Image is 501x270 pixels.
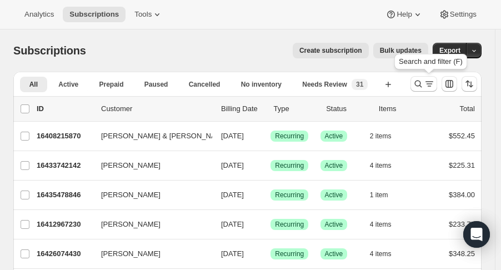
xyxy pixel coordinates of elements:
span: Prepaid [99,80,124,89]
button: More views [20,94,78,106]
span: [PERSON_NAME] & [PERSON_NAME] [101,131,229,142]
span: [DATE] [221,249,244,258]
p: Billing Date [221,103,265,114]
span: $225.31 [449,161,475,169]
button: 4 items [370,158,404,173]
span: Subscriptions [13,44,86,57]
span: Create subscription [299,46,362,55]
button: [PERSON_NAME] [94,245,206,263]
span: Recurring [275,161,304,170]
span: Recurring [275,132,304,141]
button: Create new view [379,77,397,92]
div: Items [379,103,423,114]
p: Total [460,103,475,114]
div: 16435478846[PERSON_NAME][DATE]SuccessRecurringSuccessActive1 item$384.00 [37,187,475,203]
p: 16435478846 [37,189,92,201]
button: Sort the results [462,76,477,92]
div: IDCustomerBilling DateTypeStatusItemsTotal [37,103,475,114]
button: Analytics [18,7,61,22]
span: [DATE] [221,161,244,169]
span: Recurring [275,249,304,258]
span: [PERSON_NAME] [101,248,161,259]
span: [PERSON_NAME] [101,160,161,171]
span: Active [58,80,78,89]
p: 16426074430 [37,248,92,259]
button: 2 items [370,128,404,144]
span: [DATE] [221,220,244,228]
button: 4 items [370,217,404,232]
span: No inventory [241,80,282,89]
button: Bulk updates [373,43,428,58]
button: Help [379,7,429,22]
button: 4 items [370,246,404,262]
div: 16412967230[PERSON_NAME][DATE]SuccessRecurringSuccessActive4 items$233.75 [37,217,475,232]
button: [PERSON_NAME] [94,157,206,174]
span: 1 item [370,191,388,199]
button: Export [433,43,467,58]
span: Tools [134,10,152,19]
div: 16426074430[PERSON_NAME][DATE]SuccessRecurringSuccessActive4 items$348.25 [37,246,475,262]
div: Type [274,103,318,114]
span: Export [439,46,460,55]
p: ID [37,103,92,114]
div: Open Intercom Messenger [463,221,490,248]
p: Status [326,103,370,114]
span: Active [325,161,343,170]
button: Settings [432,7,483,22]
button: 1 item [370,187,400,203]
button: Customize table column order and visibility [442,76,457,92]
span: Recurring [275,220,304,229]
span: $233.75 [449,220,475,228]
span: 4 items [370,161,392,170]
span: $552.45 [449,132,475,140]
button: Create subscription [293,43,369,58]
button: Tools [128,7,169,22]
span: Subscriptions [69,10,119,19]
div: 16433742142[PERSON_NAME][DATE]SuccessRecurringSuccessActive4 items$225.31 [37,158,475,173]
button: [PERSON_NAME] & [PERSON_NAME] [94,127,206,145]
span: Bulk updates [380,46,422,55]
span: Settings [450,10,477,19]
span: Active [325,132,343,141]
span: 4 items [370,249,392,258]
button: Search and filter results [410,76,437,92]
span: 31 [356,80,363,89]
span: Analytics [24,10,54,19]
span: All [29,80,38,89]
span: Active [325,249,343,258]
p: 16408215870 [37,131,92,142]
div: 16408215870[PERSON_NAME] & [PERSON_NAME][DATE]SuccessRecurringSuccessActive2 items$552.45 [37,128,475,144]
span: [DATE] [221,191,244,199]
span: Active [325,191,343,199]
span: Active [325,220,343,229]
p: 16433742142 [37,160,92,171]
span: [DATE] [221,132,244,140]
span: 4 items [370,220,392,229]
span: Paused [144,80,168,89]
span: $384.00 [449,191,475,199]
span: [PERSON_NAME] [101,189,161,201]
span: Needs Review [302,80,347,89]
p: Customer [101,103,212,114]
span: Cancelled [189,80,221,89]
span: 2 items [370,132,392,141]
p: 16412967230 [37,219,92,230]
span: Help [397,10,412,19]
button: [PERSON_NAME] [94,186,206,204]
span: $348.25 [449,249,475,258]
span: Recurring [275,191,304,199]
span: [PERSON_NAME] [101,219,161,230]
button: [PERSON_NAME] [94,216,206,233]
button: Subscriptions [63,7,126,22]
